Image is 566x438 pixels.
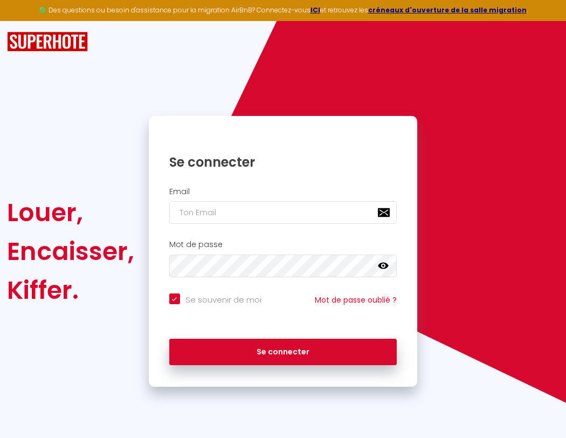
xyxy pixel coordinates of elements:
[7,232,134,271] div: Encaisser,
[169,154,397,170] h1: Se connecter
[169,201,397,224] input: Ton Email
[7,32,88,52] img: SuperHote logo
[169,339,397,366] button: Se connecter
[310,5,320,15] a: ICI
[7,271,134,310] div: Kiffer.
[7,193,134,232] div: Louer,
[315,295,397,305] a: Mot de passe oublié ?
[368,5,527,15] a: créneaux d'ouverture de la salle migration
[169,240,397,249] h2: Mot de passe
[169,187,397,196] h2: Email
